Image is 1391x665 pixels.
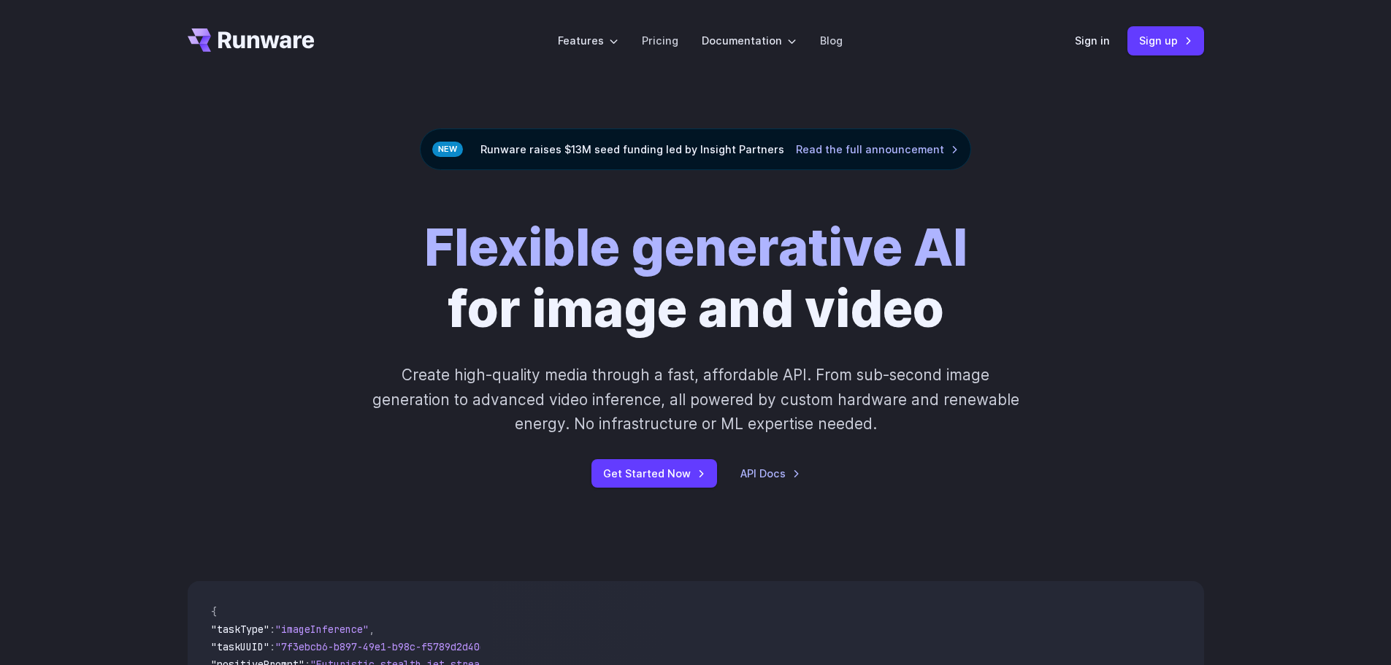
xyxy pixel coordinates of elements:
[820,32,843,49] a: Blog
[370,363,1021,436] p: Create high-quality media through a fast, affordable API. From sub-second image generation to adv...
[1127,26,1204,55] a: Sign up
[269,623,275,636] span: :
[275,640,497,653] span: "7f3ebcb6-b897-49e1-b98c-f5789d2d40d7"
[558,32,618,49] label: Features
[211,605,217,618] span: {
[642,32,678,49] a: Pricing
[211,640,269,653] span: "taskUUID"
[211,623,269,636] span: "taskType"
[740,465,800,482] a: API Docs
[188,28,315,52] a: Go to /
[424,216,967,278] strong: Flexible generative AI
[369,623,375,636] span: ,
[796,141,959,158] a: Read the full announcement
[702,32,797,49] label: Documentation
[269,640,275,653] span: :
[1075,32,1110,49] a: Sign in
[275,623,369,636] span: "imageInference"
[591,459,717,488] a: Get Started Now
[424,217,967,339] h1: for image and video
[420,128,971,170] div: Runware raises $13M seed funding led by Insight Partners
